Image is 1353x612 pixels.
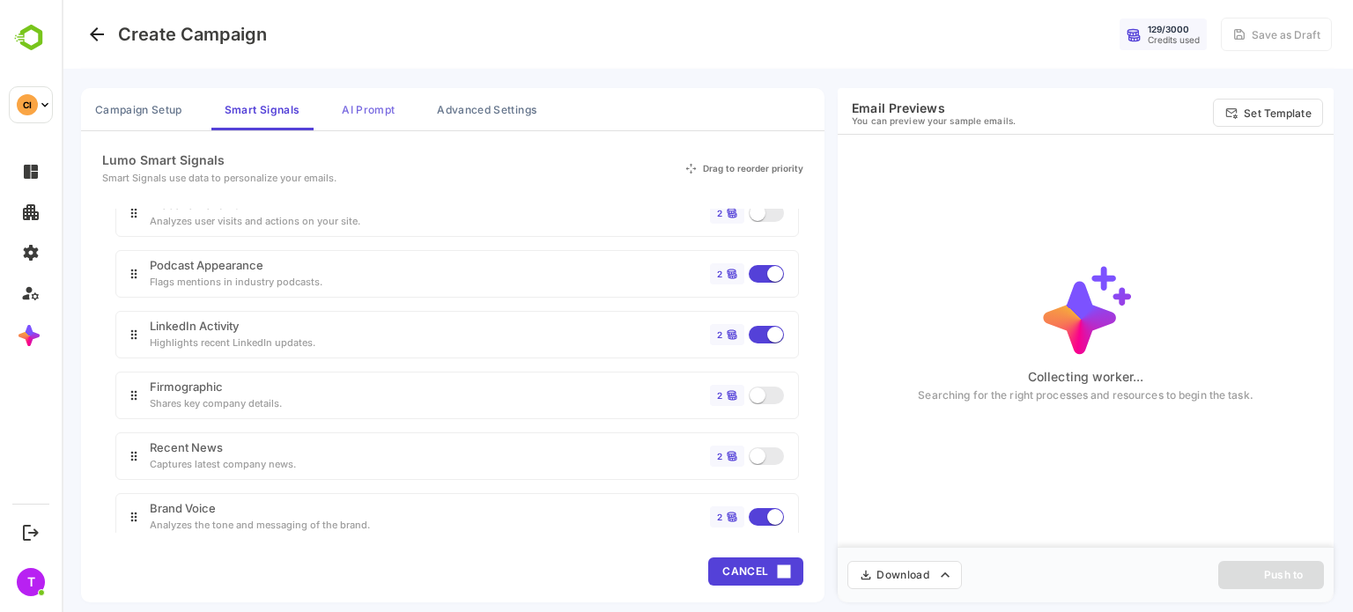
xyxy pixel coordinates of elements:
div: 2 [655,209,661,218]
button: Logout [18,520,42,544]
div: 2 [655,512,661,521]
div: 2 [655,269,661,278]
p: Set Template [1182,107,1249,120]
div: Podcast Appearance [88,260,261,271]
div: Podcast AppearanceFlags mentions in industry podcasts.2 [49,246,733,302]
div: Highlights recent LinkedIn updates. [88,336,254,349]
div: Lumo Smart Signals [41,152,275,167]
div: LinkedIn Activity [88,321,254,332]
div: Analyzes the tone and messaging of the brand. [88,519,308,531]
button: Cancel [647,557,742,586]
div: Brand Voice [88,503,308,514]
h6: Email Previews [790,100,954,115]
div: 2 [655,330,661,339]
div: Save as Draft [1190,28,1259,41]
div: FirmographicShares key company details.2 [49,367,733,424]
button: AI Prompt [266,88,347,130]
div: 129 / 3000 [1086,24,1127,34]
div: campaign tabs [19,88,763,130]
div: Drag to reorder priority [641,164,742,173]
div: Smart Signals use data to personalize your emails. [41,172,275,184]
div: Website BehaviourAnalyzes user visits and actions on your site.2 [49,185,733,241]
div: Recent News [88,442,234,453]
div: Captures latest company news. [88,458,234,470]
div: Recent NewsCaptures latest company news.2 [49,428,733,484]
div: 2 [655,452,661,461]
div: 2 [655,391,661,400]
button: Campaign Setup [19,88,135,130]
div: T [17,568,45,596]
div: Brand VoiceAnalyzes the tone and messaging of the brand.2 [49,489,733,545]
div: LinkedIn ActivityHighlights recent LinkedIn updates.2 [49,306,733,363]
div: Flags mentions in industry podcasts. [88,276,261,288]
button: Set Template [1151,99,1261,127]
img: BambooboxLogoMark.f1c84d78b4c51b1a7b5f700c9845e183.svg [9,21,54,55]
button: Smart Signals [149,88,252,130]
p: Collecting worker... [966,369,1083,384]
div: Credits used [1086,34,1138,45]
div: Firmographic [88,381,220,393]
div: CI [17,94,38,115]
div: Shares key company details. [88,397,220,409]
button: Go back [21,20,49,48]
div: Analyzes user visits and actions on your site. [88,215,299,227]
button: Advanced Settings [361,88,489,130]
button: Save as Draft [1159,18,1270,51]
p: Searching for the right processes and resources to begin the task. [856,388,1191,403]
p: You can preview your sample emails. [790,115,954,126]
h4: Create Campaign [56,24,205,45]
button: Download [786,561,900,589]
div: Website Behaviour [88,199,299,210]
